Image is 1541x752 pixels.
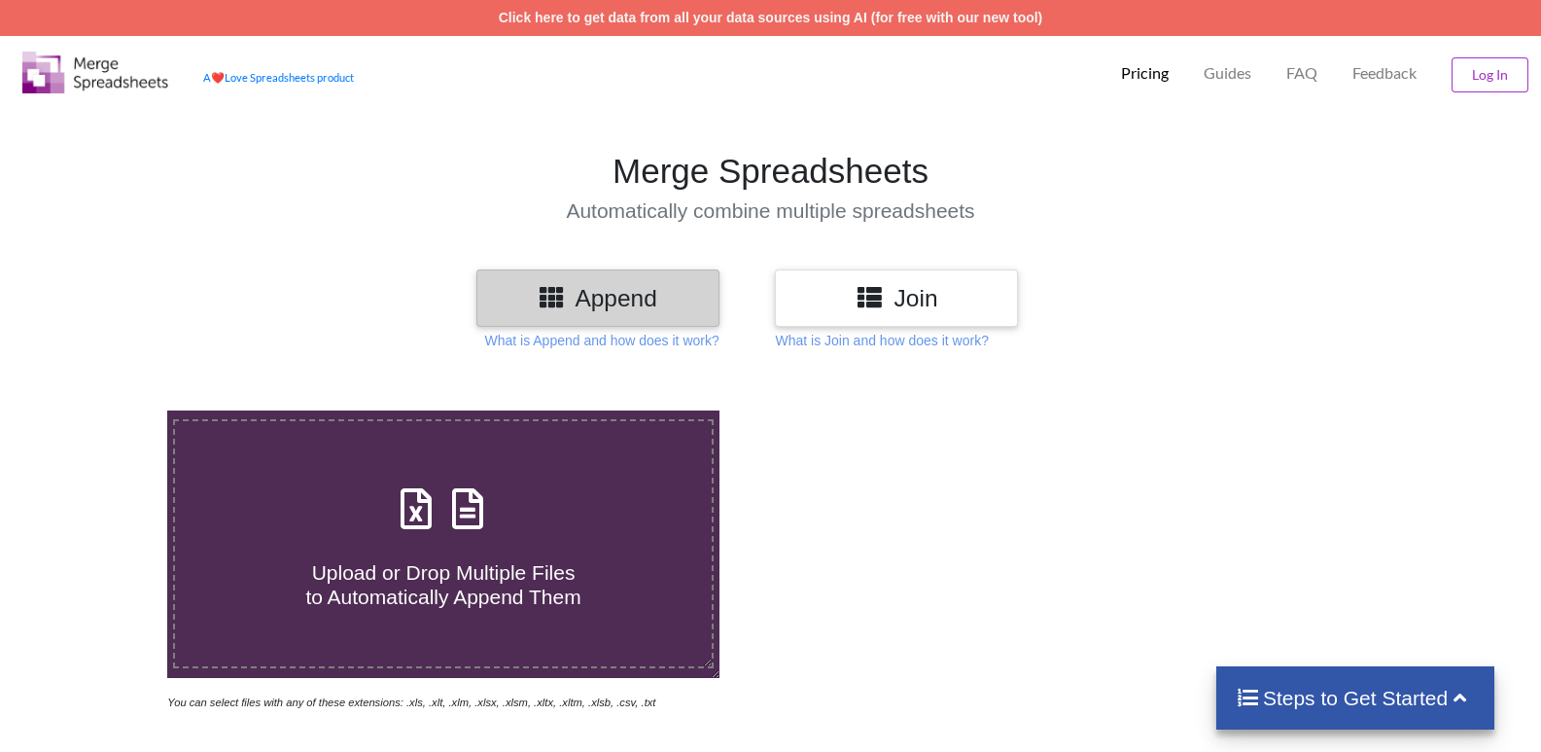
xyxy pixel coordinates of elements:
[305,561,580,608] span: Upload or Drop Multiple Files to Automatically Append Them
[211,71,225,84] span: heart
[1204,63,1251,84] p: Guides
[1352,65,1417,81] span: Feedback
[491,284,705,312] h3: Append
[1286,63,1317,84] p: FAQ
[1121,63,1169,84] p: Pricing
[789,284,1003,312] h3: Join
[22,52,168,93] img: Logo.png
[167,697,655,708] i: You can select files with any of these extensions: .xls, .xlt, .xlm, .xlsx, .xlsm, .xltx, .xltm, ...
[203,71,354,84] a: AheartLove Spreadsheets product
[775,331,988,350] p: What is Join and how does it work?
[1452,57,1528,92] button: Log In
[484,331,718,350] p: What is Append and how does it work?
[1236,686,1476,710] h4: Steps to Get Started
[499,10,1043,25] a: Click here to get data from all your data sources using AI (for free with our new tool)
